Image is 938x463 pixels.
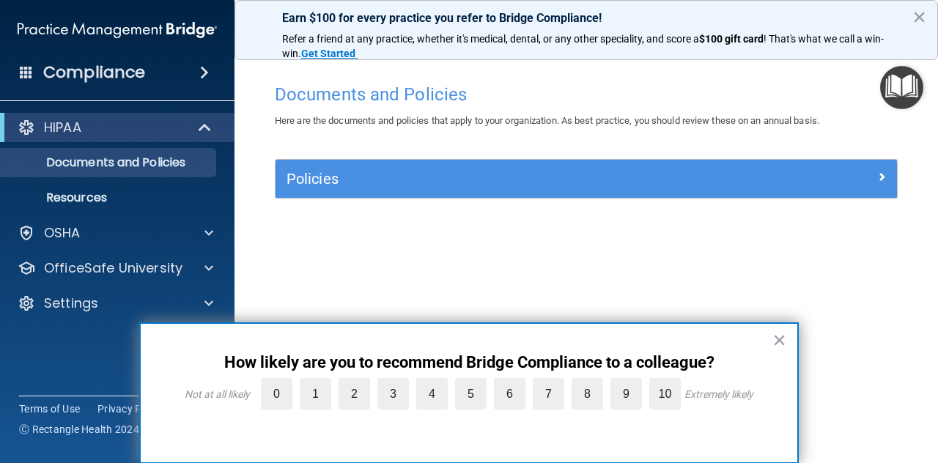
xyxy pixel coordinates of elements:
[261,378,292,410] label: 0
[10,155,210,170] p: Documents and Policies
[170,353,768,372] p: How likely are you to recommend Bridge Compliance to a colleague?
[97,401,163,416] a: Privacy Policy
[275,115,819,126] span: Here are the documents and policies that apply to your organization. As best practice, you should...
[301,48,355,59] strong: Get Started
[880,66,923,109] button: Open Resource Center
[19,401,80,416] a: Terms of Use
[287,171,731,187] h5: Policies
[282,33,699,45] span: Refer a friend at any practice, whether it's medical, dental, or any other speciality, and score a
[610,378,642,410] label: 9
[44,119,81,136] p: HIPAA
[533,378,564,410] label: 7
[18,15,217,45] img: PMB logo
[185,388,250,400] div: Not at all likely
[649,378,681,410] label: 10
[377,378,409,410] label: 3
[912,5,926,29] button: Close
[44,259,182,277] p: OfficeSafe University
[416,378,448,410] label: 4
[275,85,898,104] h4: Documents and Policies
[339,378,370,410] label: 2
[772,328,786,352] button: Close
[699,33,764,45] strong: $100 gift card
[43,62,145,83] h4: Compliance
[684,388,753,400] div: Extremely likely
[282,33,884,59] span: ! That's what we call a win-win.
[494,378,525,410] label: 6
[455,378,487,410] label: 5
[19,422,139,437] span: Ⓒ Rectangle Health 2024
[282,11,890,25] p: Earn $100 for every practice you refer to Bridge Compliance!
[44,295,98,312] p: Settings
[572,378,603,410] label: 8
[44,224,81,242] p: OSHA
[300,378,331,410] label: 1
[10,190,210,205] p: Resources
